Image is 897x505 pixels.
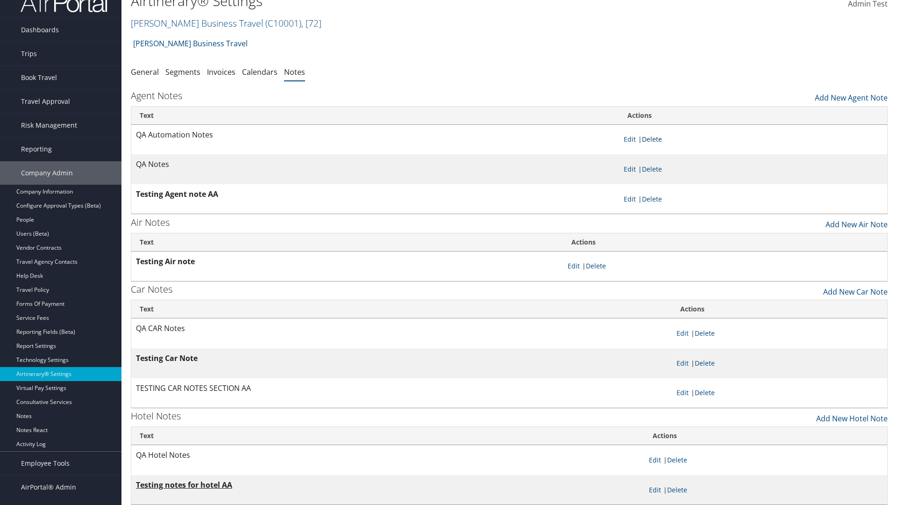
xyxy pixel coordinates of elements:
[131,283,172,296] h3: Car Notes
[619,125,888,155] td: |
[136,256,195,267] strong: Testing Air note
[624,165,636,173] a: Edit
[136,129,614,141] p: QA Automation Notes
[207,67,235,77] a: Invoices
[676,359,689,368] a: Edit
[563,233,887,252] th: Actions
[301,17,321,29] span: , [ 72 ]
[676,329,689,338] a: Edit
[649,455,661,464] a: Edit
[21,66,57,89] span: Book Travel
[672,300,887,318] th: Actions
[642,195,662,203] a: Delete
[672,378,887,408] td: |
[642,135,662,144] a: Delete
[131,300,672,318] th: Text
[695,329,715,338] a: Delete
[21,137,52,161] span: Reporting
[568,261,580,270] a: Edit
[649,485,661,494] a: Edit
[284,67,305,77] a: Notes
[667,485,687,494] a: Delete
[131,216,170,229] h3: Air Notes
[823,281,888,297] a: Add New Car Note
[672,318,887,348] td: |
[136,353,198,363] strong: Testing Car Note
[826,214,888,230] a: Add New Air Note
[667,455,687,464] a: Delete
[136,189,218,199] strong: Testing Agent note AA
[816,408,888,424] a: Add New Hotel Note
[131,89,182,102] h3: Agent Notes
[586,261,606,270] a: Delete
[624,135,636,144] a: Edit
[131,67,159,77] a: General
[21,90,70,113] span: Travel Approval
[642,165,662,173] a: Delete
[563,252,887,281] td: |
[815,87,888,103] a: Add New Agent Note
[695,359,715,368] a: Delete
[131,233,563,252] th: Text
[21,114,77,137] span: Risk Management
[136,159,614,171] p: QA Notes
[131,410,181,423] h3: Hotel Notes
[644,475,887,505] td: |
[136,382,667,395] p: TESTING CAR NOTES SECTION AA
[619,154,888,184] td: |
[21,42,37,65] span: Trips
[695,388,715,397] a: Delete
[21,476,76,499] span: AirPortal® Admin
[619,184,888,214] td: |
[619,107,888,125] th: Actions
[131,427,644,445] th: Text
[133,34,248,53] a: [PERSON_NAME] Business Travel
[21,452,70,475] span: Employee Tools
[165,67,200,77] a: Segments
[131,17,321,29] a: [PERSON_NAME] Business Travel
[644,445,887,475] td: |
[21,18,59,42] span: Dashboards
[136,323,667,335] p: QA CAR Notes
[265,17,301,29] span: ( C10001 )
[21,161,73,185] span: Company Admin
[131,107,619,125] th: Text
[676,388,689,397] a: Edit
[672,348,887,378] td: |
[136,449,640,462] p: QA Hotel Notes
[242,67,278,77] a: Calendars
[624,195,636,203] a: Edit
[644,427,887,445] th: Actions
[136,480,232,490] strong: Testing notes for hotel AA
